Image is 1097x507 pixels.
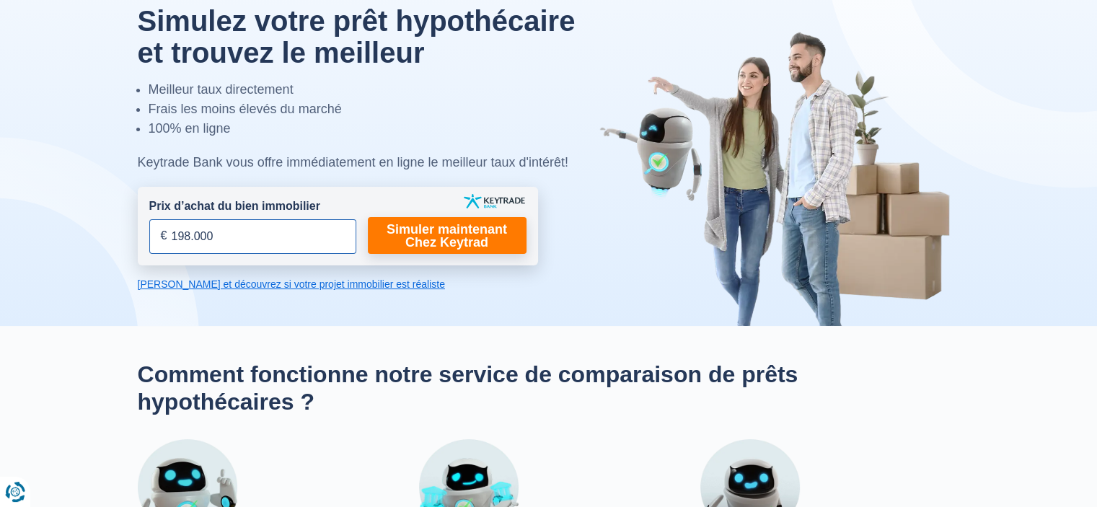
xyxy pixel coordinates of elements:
span: € [161,228,167,244]
h1: Simulez votre prêt hypothécaire et trouvez le meilleur [138,5,609,69]
h2: Comment fonctionne notre service de comparaison de prêts hypothécaires ? [138,361,960,416]
li: Meilleur taux directement [149,80,609,100]
li: 100% en ligne [149,119,609,138]
img: keytrade [464,194,525,208]
label: Prix d’achat du bien immobilier [149,198,320,215]
div: Keytrade Bank vous offre immédiatement en ligne le meilleur taux d'intérêt! [138,153,609,172]
img: image-hero [599,30,960,326]
a: [PERSON_NAME] et découvrez si votre projet immobilier est réaliste [138,277,538,291]
a: Simuler maintenant Chez Keytrad [368,217,527,254]
li: Frais les moins élevés du marché [149,100,609,119]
